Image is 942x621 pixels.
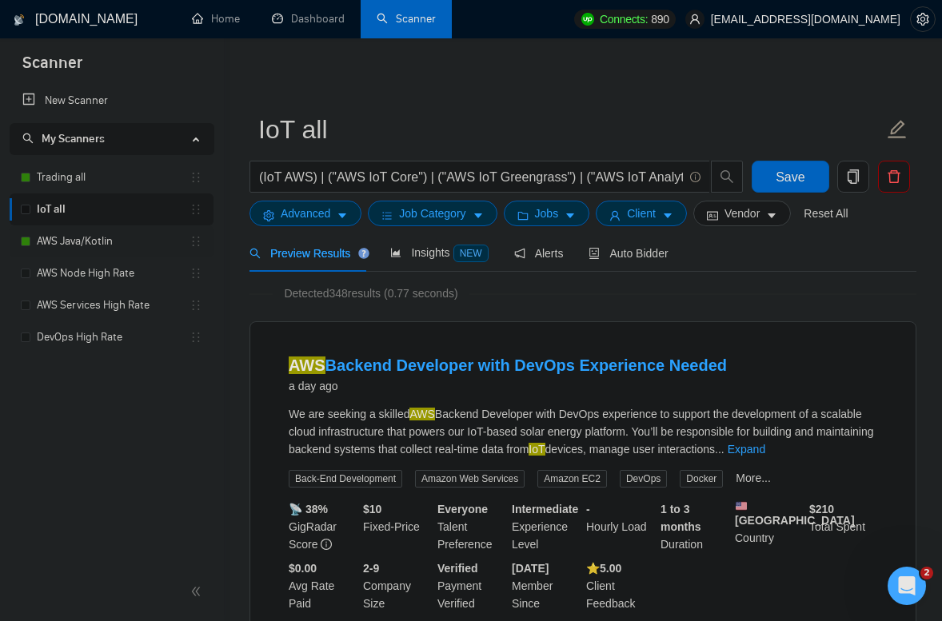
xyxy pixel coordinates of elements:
[399,205,465,222] span: Job Category
[434,559,509,612] div: Payment Verified
[22,133,34,144] span: search
[249,248,261,259] span: search
[627,205,656,222] span: Client
[10,225,214,257] li: AWS Java/Kotlin
[360,559,434,612] div: Company Size
[258,109,884,149] input: Scanner name...
[509,559,583,612] div: Member Since
[707,209,718,221] span: idcard
[190,267,202,280] span: holder
[190,171,202,184] span: holder
[711,161,743,193] button: search
[37,321,190,353] a: DevOps High Rate
[529,443,545,456] mark: IoT
[22,132,105,145] span: My Scanners
[289,470,402,488] span: Back-End Development
[804,205,848,222] a: Reset All
[600,10,648,28] span: Connects:
[514,248,525,259] span: notification
[838,169,868,184] span: copy
[37,289,190,321] a: AWS Services High Rate
[289,376,727,396] div: a day ago
[910,13,936,26] a: setting
[281,205,330,222] span: Advanced
[736,472,771,484] a: More...
[360,500,434,553] div: Fixed-Price
[609,209,621,221] span: user
[589,248,600,259] span: robot
[728,443,765,456] a: Expand
[766,209,777,221] span: caret-down
[724,205,760,222] span: Vendor
[589,247,668,260] span: Auto Bidder
[920,567,933,579] span: 2
[514,247,564,260] span: Alerts
[732,500,806,553] div: Country
[657,500,732,553] div: Duration
[357,246,371,261] div: Tooltip anchor
[415,470,525,488] span: Amazon Web Services
[289,356,727,374] a: AWSBackend Developer with DevOps Experience Needed
[377,12,436,26] a: searchScanner
[437,503,488,516] b: Everyone
[289,503,328,516] b: 📡 38%
[249,201,361,226] button: settingAdvancedcaret-down
[192,12,240,26] a: homeHome
[37,225,190,257] a: AWS Java/Kotlin
[190,331,202,344] span: holder
[690,172,701,182] span: info-circle
[321,539,332,550] span: info-circle
[596,201,687,226] button: userClientcaret-down
[581,13,594,26] img: upwork-logo.png
[735,500,855,527] b: [GEOGRAPHIC_DATA]
[10,289,214,321] li: AWS Services High Rate
[272,12,345,26] a: dashboardDashboard
[661,503,701,533] b: 1 to 3 months
[693,201,791,226] button: idcardVendorcaret-down
[249,247,365,260] span: Preview Results
[285,500,360,553] div: GigRadar Score
[22,85,201,117] a: New Scanner
[887,119,908,140] span: edit
[911,13,935,26] span: setting
[752,161,828,193] button: Save
[910,6,936,32] button: setting
[504,201,590,226] button: folderJobscaret-down
[453,245,489,262] span: NEW
[368,201,497,226] button: barsJob Categorycaret-down
[806,500,880,553] div: Total Spent
[285,559,360,612] div: Avg Rate Paid
[363,503,381,516] b: $ 10
[37,161,190,193] a: Trading all
[809,503,834,516] b: $ 210
[390,247,401,258] span: area-chart
[837,161,869,193] button: copy
[680,470,723,488] span: Docker
[434,500,509,553] div: Talent Preference
[565,209,576,221] span: caret-down
[583,500,657,553] div: Hourly Load
[10,193,214,225] li: IoT all
[878,161,910,193] button: delete
[512,562,549,575] b: [DATE]
[390,246,488,259] span: Insights
[190,235,202,248] span: holder
[289,356,325,374] mark: AWS
[662,209,673,221] span: caret-down
[289,405,877,458] div: We are seeking a skilled Backend Developer with DevOps experience to support the development of a...
[10,85,214,117] li: New Scanner
[273,285,469,302] span: Detected 348 results (0.77 seconds)
[10,51,95,85] span: Scanner
[363,562,379,575] b: 2-9
[37,193,190,225] a: IoT all
[337,209,348,221] span: caret-down
[620,470,667,488] span: DevOps
[651,10,669,28] span: 890
[586,562,621,575] b: ⭐️ 5.00
[586,503,590,516] b: -
[10,161,214,193] li: Trading all
[736,500,747,512] img: 🇺🇸
[776,167,804,187] span: Save
[689,14,701,25] span: user
[509,500,583,553] div: Experience Level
